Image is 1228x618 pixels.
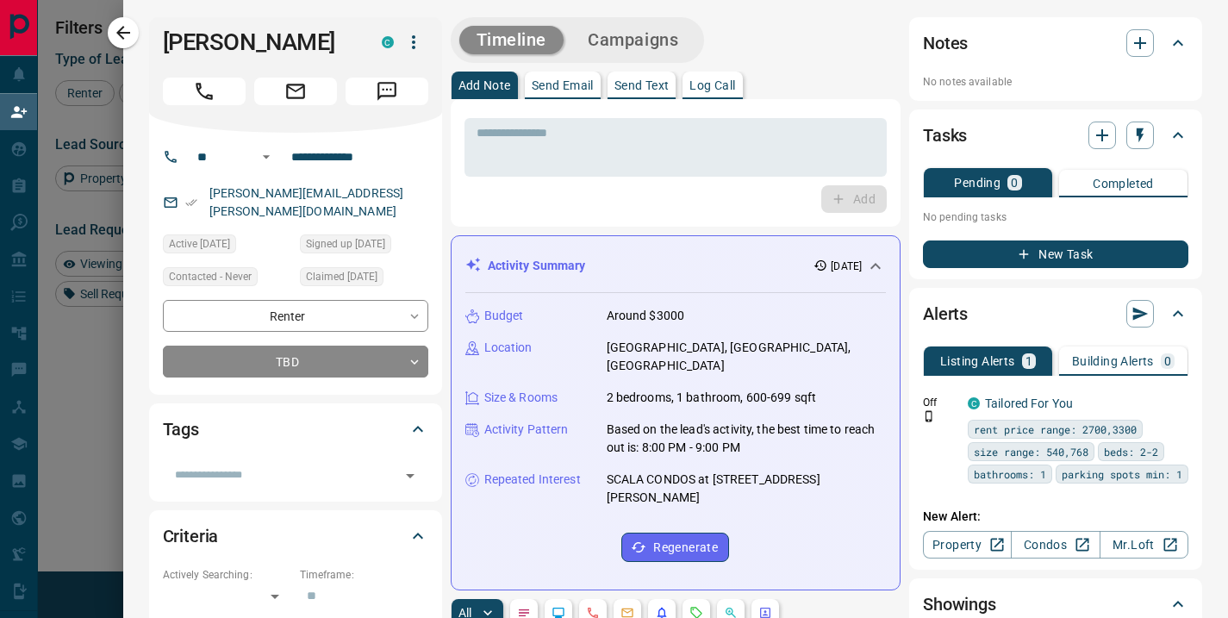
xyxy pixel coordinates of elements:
[163,28,356,56] h1: [PERSON_NAME]
[923,122,967,149] h2: Tasks
[607,421,887,457] p: Based on the lead's activity, the best time to reach out is: 8:00 PM - 9:00 PM
[985,396,1073,410] a: Tailored For You
[163,515,428,557] div: Criteria
[923,115,1188,156] div: Tasks
[923,395,957,410] p: Off
[398,464,422,488] button: Open
[923,531,1012,559] a: Property
[974,421,1137,438] span: rent price range: 2700,3300
[484,471,581,489] p: Repeated Interest
[974,465,1046,483] span: bathrooms: 1
[163,346,428,378] div: TBD
[163,234,291,259] div: Sat Aug 16 2025
[923,300,968,328] h2: Alerts
[974,443,1088,460] span: size range: 540,768
[185,197,197,209] svg: Email Verified
[306,235,385,253] span: Signed up [DATE]
[163,567,291,583] p: Actively Searching:
[484,389,558,407] p: Size & Rooms
[1011,531,1100,559] a: Condos
[163,522,219,550] h2: Criteria
[209,186,404,218] a: [PERSON_NAME][EMAIL_ADDRESS][PERSON_NAME][DOMAIN_NAME]
[923,590,996,618] h2: Showings
[163,300,428,332] div: Renter
[923,508,1188,526] p: New Alert:
[607,307,685,325] p: Around $3000
[923,29,968,57] h2: Notes
[163,409,428,450] div: Tags
[532,79,594,91] p: Send Email
[968,397,980,409] div: condos.ca
[621,533,729,562] button: Regenerate
[954,177,1000,189] p: Pending
[163,78,246,105] span: Call
[1025,355,1032,367] p: 1
[1062,465,1182,483] span: parking spots min: 1
[459,26,564,54] button: Timeline
[465,250,887,282] div: Activity Summary[DATE]
[1104,443,1158,460] span: beds: 2-2
[923,204,1188,230] p: No pending tasks
[614,79,670,91] p: Send Text
[1100,531,1188,559] a: Mr.Loft
[346,78,428,105] span: Message
[254,78,337,105] span: Email
[607,389,817,407] p: 2 bedrooms, 1 bathroom, 600-699 sqft
[831,259,862,274] p: [DATE]
[488,257,586,275] p: Activity Summary
[256,147,277,167] button: Open
[689,79,735,91] p: Log Call
[940,355,1015,367] p: Listing Alerts
[484,307,524,325] p: Budget
[1093,178,1154,190] p: Completed
[923,22,1188,64] div: Notes
[300,234,428,259] div: Sat Aug 16 2025
[163,415,199,443] h2: Tags
[1072,355,1154,367] p: Building Alerts
[484,421,569,439] p: Activity Pattern
[1164,355,1171,367] p: 0
[570,26,695,54] button: Campaigns
[458,79,511,91] p: Add Note
[923,74,1188,90] p: No notes available
[923,293,1188,334] div: Alerts
[300,567,428,583] p: Timeframe:
[169,235,230,253] span: Active [DATE]
[1011,177,1018,189] p: 0
[306,268,377,285] span: Claimed [DATE]
[300,267,428,291] div: Sat Aug 16 2025
[607,471,887,507] p: SCALA CONDOS at [STREET_ADDRESS][PERSON_NAME]
[923,410,935,422] svg: Push Notification Only
[484,339,533,357] p: Location
[923,240,1188,268] button: New Task
[382,36,394,48] div: condos.ca
[169,268,252,285] span: Contacted - Never
[607,339,887,375] p: [GEOGRAPHIC_DATA], [GEOGRAPHIC_DATA], [GEOGRAPHIC_DATA]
